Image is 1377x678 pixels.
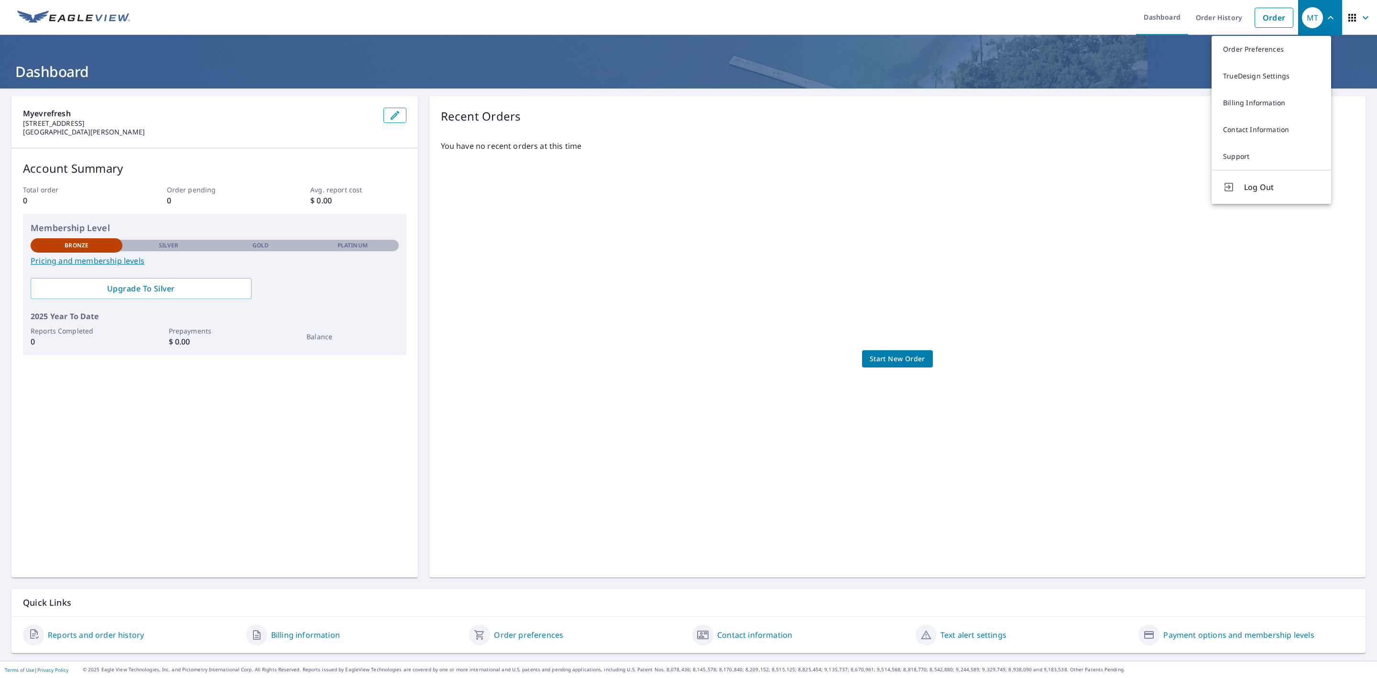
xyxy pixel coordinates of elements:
p: 0 [31,336,122,347]
p: Balance [306,332,398,342]
a: Reports and order history [48,629,144,641]
a: Contact Information [1212,116,1331,143]
p: [STREET_ADDRESS] [23,119,376,128]
a: Contact information [717,629,792,641]
p: Bronze [65,241,88,250]
p: Account Summary [23,160,406,177]
a: Start New Order [862,350,933,368]
p: Prepayments [169,326,261,336]
button: Log Out [1212,170,1331,204]
span: Upgrade To Silver [38,283,244,294]
p: 2025 Year To Date [31,311,399,322]
a: Billing information [271,629,340,641]
a: Support [1212,143,1331,170]
a: Order Preferences [1212,36,1331,63]
span: Log Out [1244,181,1320,193]
a: Order [1255,8,1293,28]
a: Upgrade To Silver [31,278,251,299]
span: Start New Order [870,353,925,365]
p: 0 [167,195,262,206]
p: Total order [23,185,119,195]
a: Terms of Use [5,667,34,673]
p: $ 0.00 [310,195,406,206]
a: Pricing and membership levels [31,255,399,267]
p: Gold [252,241,269,250]
p: You have no recent orders at this time [441,140,1354,152]
p: © 2025 Eagle View Technologies, Inc. and Pictometry International Corp. All Rights Reserved. Repo... [83,666,1372,673]
p: Silver [159,241,179,250]
a: Text alert settings [940,629,1006,641]
p: $ 0.00 [169,336,261,347]
p: [GEOGRAPHIC_DATA][PERSON_NAME] [23,128,376,136]
p: Avg. report cost [310,185,406,195]
p: Recent Orders [441,108,521,125]
a: Billing Information [1212,89,1331,116]
p: Quick Links [23,597,1354,609]
p: | [5,667,68,673]
p: 0 [23,195,119,206]
p: Membership Level [31,222,399,234]
p: Order pending [167,185,262,195]
a: TrueDesign Settings [1212,63,1331,89]
h1: Dashboard [11,62,1366,81]
div: MT [1302,7,1323,28]
img: EV Logo [17,11,130,25]
a: Order preferences [494,629,563,641]
p: myevrefresh [23,108,376,119]
a: Payment options and membership levels [1163,629,1314,641]
p: Reports Completed [31,326,122,336]
p: Platinum [338,241,368,250]
a: Privacy Policy [37,667,68,673]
